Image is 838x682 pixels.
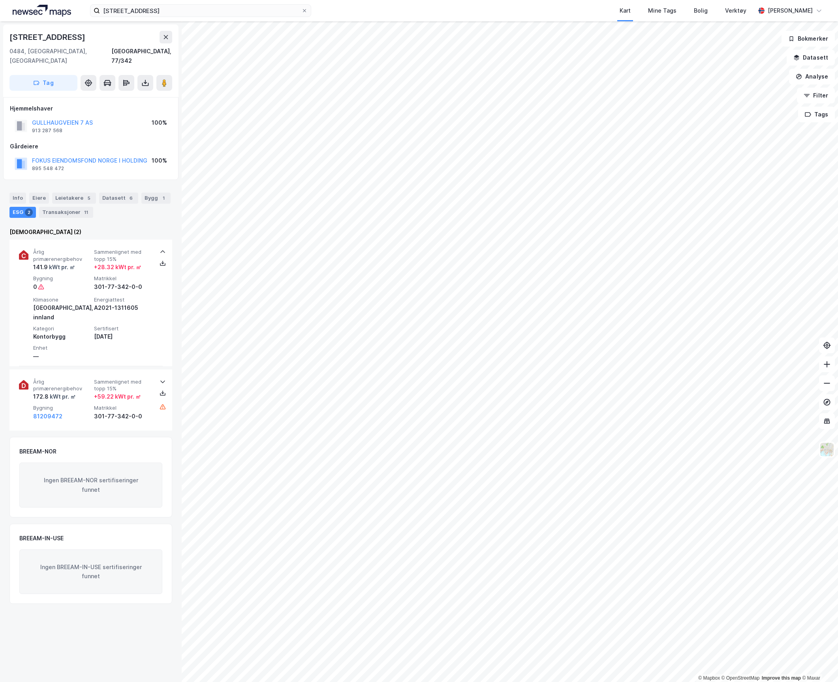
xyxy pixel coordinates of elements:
div: 141.9 [33,262,75,272]
div: A2021-1311605 [94,303,152,313]
iframe: Chat Widget [799,644,838,682]
div: 2 [25,208,33,216]
div: Eiere [29,193,49,204]
div: 6 [127,194,135,202]
span: Enhet [33,345,91,351]
div: 5 [85,194,93,202]
div: Mine Tags [648,6,676,15]
div: 301-77-342-0-0 [94,412,152,421]
span: Matrikkel [94,405,152,411]
button: Analyse [789,69,835,84]
img: Z [819,442,834,457]
a: Improve this map [762,675,801,681]
div: 0 [33,282,37,292]
div: 0484, [GEOGRAPHIC_DATA], [GEOGRAPHIC_DATA] [9,47,111,66]
div: + 28.32 kWt pr. ㎡ [94,262,141,272]
button: Tags [798,107,835,122]
div: Leietakere [52,193,96,204]
button: Bokmerker [782,31,835,47]
span: Sammenlignet med topp 15% [94,249,152,262]
div: Kart [620,6,631,15]
span: Sertifisert [94,325,152,332]
div: Info [9,193,26,204]
div: + 59.22 kWt pr. ㎡ [94,392,141,401]
div: [DATE] [94,332,152,341]
div: [GEOGRAPHIC_DATA], innland [33,303,91,322]
div: Kontorbygg [33,332,91,341]
div: ESG [9,207,36,218]
span: Matrikkel [94,275,152,282]
div: Hjemmelshaver [10,104,172,113]
div: 1 [160,194,167,202]
span: Sammenlignet med topp 15% [94,378,152,392]
span: Bygning [33,405,91,411]
button: Datasett [787,50,835,66]
input: Søk på adresse, matrikkel, gårdeiere, leietakere eller personer [100,5,301,17]
a: OpenStreetMap [722,675,760,681]
button: 81209472 [33,412,62,421]
div: kWt pr. ㎡ [48,262,75,272]
div: Datasett [99,193,138,204]
div: Bolig [694,6,708,15]
span: Bygning [33,275,91,282]
span: Klimasone [33,296,91,303]
div: 100% [152,156,167,165]
div: 895 548 472 [32,165,64,172]
div: Bygg [141,193,171,204]
div: 301-77-342-0-0 [94,282,152,292]
img: logo.a4113a55bc3d86da70a041830d287a7e.svg [13,5,71,17]
div: BREEAM-IN-USE [19,534,64,543]
div: 100% [152,118,167,127]
span: Kategori [33,325,91,332]
button: Filter [797,88,835,103]
div: BREEAM-NOR [19,447,56,456]
div: Transaksjoner [39,207,93,218]
div: Verktøy [725,6,746,15]
div: [GEOGRAPHIC_DATA], 77/342 [111,47,172,66]
div: [STREET_ADDRESS] [9,31,87,43]
div: [DEMOGRAPHIC_DATA] (2) [9,227,172,237]
div: — [33,352,91,361]
a: Mapbox [698,675,720,681]
div: 11 [82,208,90,216]
div: 913 287 568 [32,127,62,134]
div: [PERSON_NAME] [768,6,813,15]
span: Årlig primærenergibehov [33,249,91,262]
div: Kontrollprogram for chat [799,644,838,682]
span: Årlig primærenergibehov [33,378,91,392]
div: Ingen BREEAM-NOR sertifiseringer funnet [19,463,162,508]
div: Ingen BREEAM-IN-USE sertifiseringer funnet [19,549,162,594]
span: Energiattest [94,296,152,303]
div: kWt pr. ㎡ [49,392,76,401]
div: 172.8 [33,392,76,401]
div: Gårdeiere [10,142,172,151]
button: Tag [9,75,77,91]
